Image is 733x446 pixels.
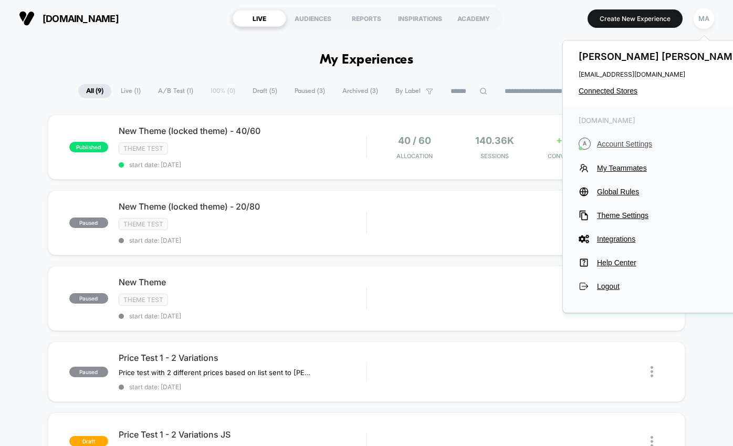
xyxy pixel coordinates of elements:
[694,8,714,29] div: MA
[393,10,447,27] div: INSPIRATIONS
[245,84,285,98] span: Draft ( 5 )
[119,236,366,244] span: start date: [DATE]
[457,152,532,160] span: Sessions
[19,11,35,26] img: Visually logo
[588,9,683,28] button: Create New Experience
[69,293,108,304] span: paused
[69,142,108,152] span: published
[537,152,612,160] span: CONVERSION RATE
[233,10,286,27] div: LIVE
[113,84,149,98] span: Live ( 1 )
[287,84,333,98] span: Paused ( 3 )
[396,152,433,160] span: Allocation
[119,352,366,363] span: Price Test 1 - 2 Variations
[119,429,366,440] span: Price Test 1 - 2 Variations JS
[286,10,340,27] div: AUDIENCES
[16,10,122,27] button: [DOMAIN_NAME]
[119,383,366,391] span: start date: [DATE]
[395,87,421,95] span: By Label
[119,201,366,212] span: New Theme (locked theme) - 20/80
[579,138,591,150] i: A
[398,135,431,146] span: 40 / 60
[119,218,168,230] span: Theme Test
[119,161,366,169] span: start date: [DATE]
[651,366,653,377] img: close
[340,10,393,27] div: REPORTS
[119,126,366,136] span: New Theme (locked theme) - 40/60
[475,135,514,146] span: 140.36k
[119,277,366,287] span: New Theme
[119,368,313,377] span: Price test with 2 different prices based on list sent to [PERSON_NAME] by planning.
[78,84,111,98] span: All ( 9 )
[556,135,593,146] span: +0.30%
[119,312,366,320] span: start date: [DATE]
[69,217,108,228] span: paused
[119,294,168,306] span: Theme Test
[69,367,108,377] span: paused
[447,10,500,27] div: ACADEMY
[690,8,717,29] button: MA
[320,53,414,68] h1: My Experiences
[119,142,168,154] span: Theme Test
[334,84,386,98] span: Archived ( 3 )
[150,84,201,98] span: A/B Test ( 1 )
[43,13,119,24] span: [DOMAIN_NAME]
